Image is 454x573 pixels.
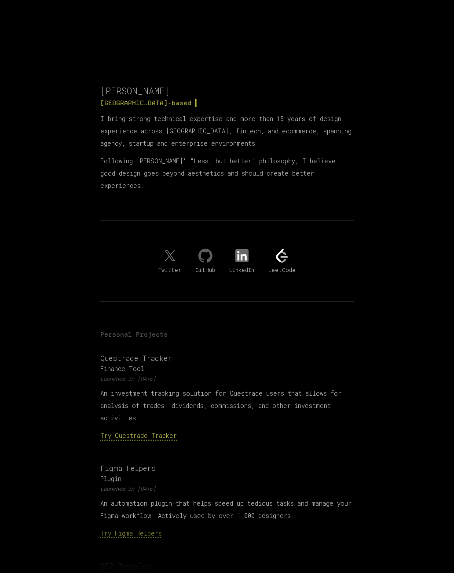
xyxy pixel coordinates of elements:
span: ▎ [195,99,199,107]
a: LeetCode [268,249,296,273]
p: Launched in [DATE] [100,375,354,382]
p: Finance Tool [100,364,354,373]
img: Github [198,249,212,263]
a: GitHub [195,249,215,273]
p: Following [PERSON_NAME]' "Less, but better" philosophy, I believe good design goes beyond aesthet... [100,155,354,192]
a: Try Questrade Tracker [100,431,177,440]
a: Try Figma Helpers [100,529,162,537]
p: An automation plugin that helps speed up tedious tasks and manage your Figma workflow. Actively u... [100,497,354,522]
h2: Personal Projects [100,330,354,339]
img: Twitter [163,249,177,263]
p: Plugin [100,474,354,483]
a: Twitter [158,249,181,273]
p: An investment tracking solution for Questrade users that allows for analysis of trades, dividends... [100,387,354,424]
img: LeetCode [275,249,289,263]
h3: Questrade Tracker [100,353,354,364]
h3: SC2 Revealed [100,561,354,571]
h2: [GEOGRAPHIC_DATA]-based [100,99,354,107]
p: I bring strong technical expertise and more than 15 years of design experience across [GEOGRAPHIC... [100,113,354,150]
p: Launched in [DATE] [100,485,354,492]
h1: [PERSON_NAME] [100,84,354,97]
a: LinkedIn [229,249,254,273]
img: LinkedIn [235,249,249,263]
h3: Figma Helpers [100,463,354,474]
